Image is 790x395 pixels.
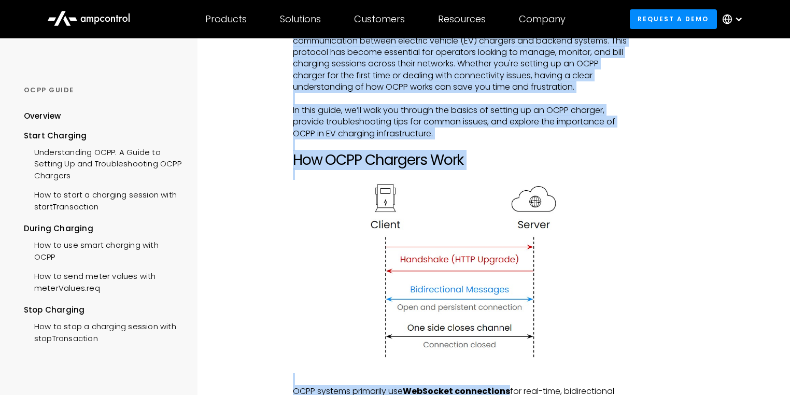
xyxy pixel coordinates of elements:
[24,304,182,316] div: Stop Charging
[24,316,182,347] a: How to stop a charging session with stopTransaction
[293,374,628,385] p: ‍
[293,23,628,93] p: The is an open standard that facilitates communication between electric vehicle (EV) chargers and...
[293,151,628,169] h2: How OCPP Chargers Work
[293,105,628,139] p: In this guide, we’ll walk you through the basics of setting up an OCPP charger, provide troublesh...
[438,13,486,25] div: Resources
[24,265,182,297] a: How to send meter values with meterValues.req
[24,110,61,130] a: Overview
[519,13,566,25] div: Company
[293,139,628,151] p: ‍
[205,13,247,25] div: Products
[293,93,628,105] p: ‍
[24,184,182,215] a: How to start a charging session with startTransaction
[280,13,321,25] div: Solutions
[630,9,717,29] a: Request a demo
[24,130,182,142] div: Start Charging
[24,223,182,234] div: During Charging
[24,142,182,184] a: Understanding OCPP: A Guide to Setting Up and Troubleshooting OCPP Chargers
[354,13,405,25] div: Customers
[360,180,561,369] img: How websocket for EV chargers work
[293,168,628,180] p: ‍
[24,110,61,122] div: Overview
[24,86,182,95] div: OCPP GUIDE
[24,234,182,265] a: How to use smart charging with OCPP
